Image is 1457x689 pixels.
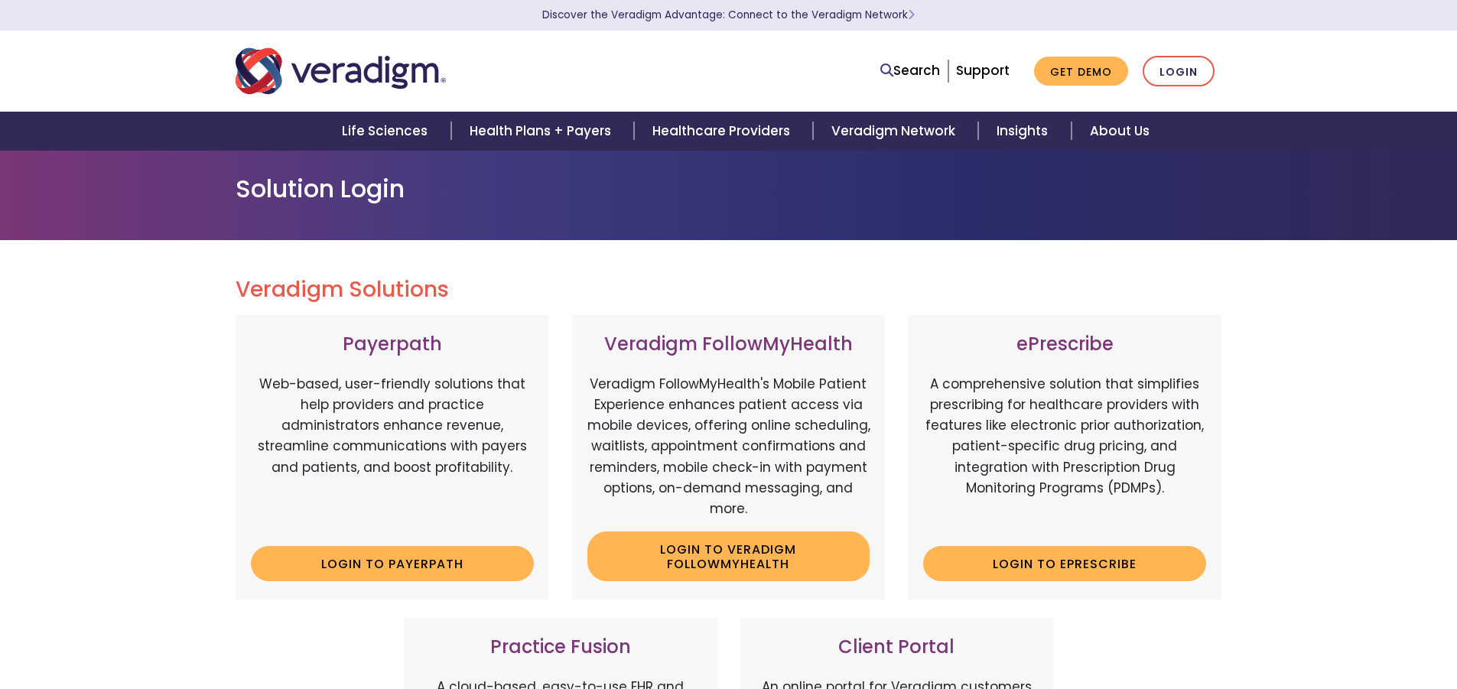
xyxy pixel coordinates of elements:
[251,374,534,535] p: Web-based, user-friendly solutions that help providers and practice administrators enhance revenu...
[923,546,1206,581] a: Login to ePrescribe
[542,8,915,22] a: Discover the Veradigm Advantage: Connect to the Veradigm NetworkLearn More
[908,8,915,22] span: Learn More
[587,531,870,581] a: Login to Veradigm FollowMyHealth
[978,112,1071,151] a: Insights
[923,374,1206,535] p: A comprehensive solution that simplifies prescribing for healthcare providers with features like ...
[956,61,1010,80] a: Support
[236,174,1222,203] h1: Solution Login
[1034,57,1128,86] a: Get Demo
[236,46,446,96] img: Veradigm logo
[923,333,1206,356] h3: ePrescribe
[756,636,1039,658] h3: Client Portal
[587,333,870,356] h3: Veradigm FollowMyHealth
[324,112,450,151] a: Life Sciences
[634,112,813,151] a: Healthcare Providers
[1143,56,1215,87] a: Login
[251,333,534,356] h3: Payerpath
[236,277,1222,303] h2: Veradigm Solutions
[880,60,940,81] a: Search
[1072,112,1168,151] a: About Us
[419,636,702,658] h3: Practice Fusion
[251,546,534,581] a: Login to Payerpath
[813,112,978,151] a: Veradigm Network
[587,374,870,519] p: Veradigm FollowMyHealth's Mobile Patient Experience enhances patient access via mobile devices, o...
[451,112,634,151] a: Health Plans + Payers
